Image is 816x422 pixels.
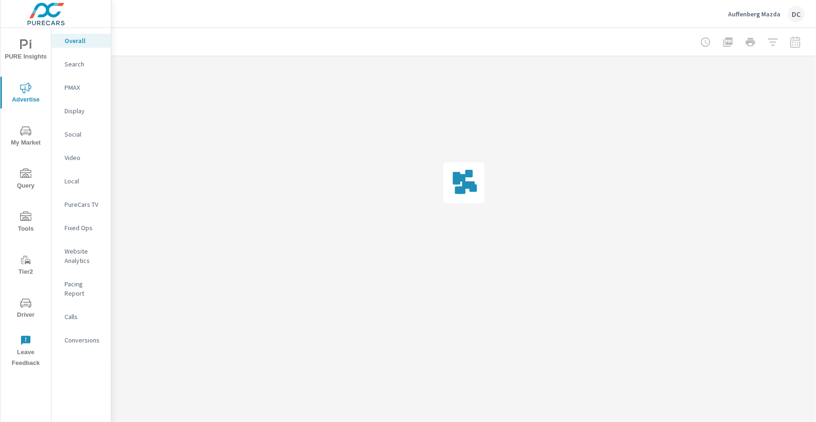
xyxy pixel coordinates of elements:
span: Query [3,168,48,191]
div: Social [51,127,111,141]
div: Conversions [51,333,111,347]
div: nav menu [0,28,51,372]
span: PURE Insights [3,39,48,62]
span: Driver [3,298,48,320]
div: Website Analytics [51,244,111,268]
p: Display [65,106,103,116]
span: Tier2 [3,255,48,277]
span: Advertise [3,82,48,105]
div: Local [51,174,111,188]
div: Overall [51,34,111,48]
div: DC [788,6,805,22]
div: Pacing Report [51,277,111,300]
p: Auffenberg Mazda [728,10,780,18]
p: Website Analytics [65,247,103,265]
span: Tools [3,211,48,234]
p: Video [65,153,103,162]
div: Search [51,57,111,71]
div: PMAX [51,80,111,95]
p: Overall [65,36,103,45]
p: Pacing Report [65,279,103,298]
p: Social [65,130,103,139]
p: Local [65,176,103,186]
p: Fixed Ops [65,223,103,233]
p: PureCars TV [65,200,103,209]
div: Calls [51,310,111,324]
p: Calls [65,312,103,321]
div: PureCars TV [51,197,111,211]
span: Leave Feedback [3,335,48,369]
p: PMAX [65,83,103,92]
div: Video [51,151,111,165]
div: Fixed Ops [51,221,111,235]
div: Display [51,104,111,118]
p: Conversions [65,335,103,345]
p: Search [65,59,103,69]
span: My Market [3,125,48,148]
